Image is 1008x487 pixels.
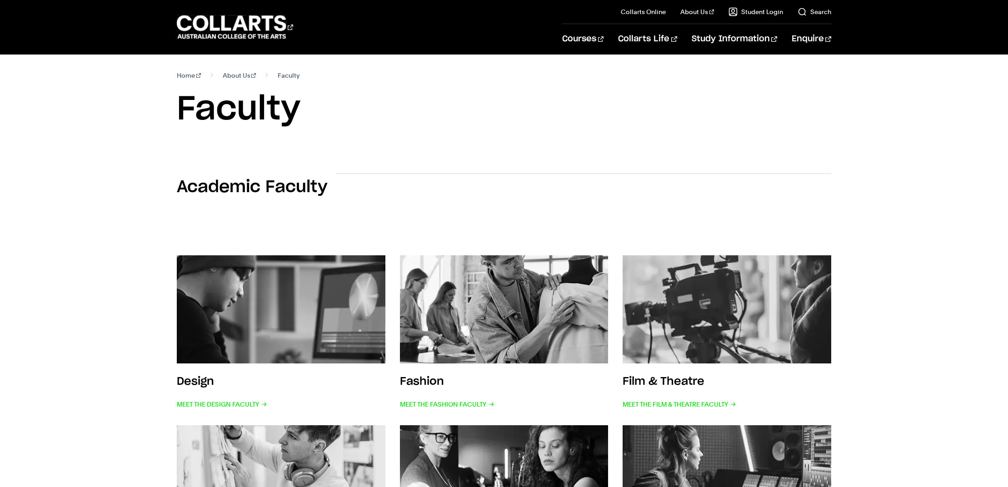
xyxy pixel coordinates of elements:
h3: Design [177,376,214,387]
a: Collarts Online [621,7,666,16]
a: Home [177,69,201,82]
a: Search [798,7,831,16]
h3: Film & Theatre [623,376,704,387]
h1: Faculty [177,89,831,130]
h2: Academic Faculty [177,177,327,197]
a: Student Login [729,7,783,16]
span: Faculty [278,69,299,82]
a: Enquire [792,24,831,54]
div: Go to homepage [177,14,293,40]
span: Meet the Design Faculty [177,398,267,411]
a: About Us [223,69,256,82]
a: About Us [680,7,714,16]
a: Film & Theatre Meet the Film & Theatre Faculty [623,255,831,411]
a: Fashion Meet the Fashion Faculty [400,255,609,411]
a: Courses [562,24,604,54]
a: Collarts Life [618,24,677,54]
a: Design Meet the Design Faculty [177,255,385,411]
h3: Fashion [400,376,444,387]
a: Study Information [692,24,777,54]
span: Meet the Fashion Faculty [400,398,494,411]
span: Meet the Film & Theatre Faculty [623,398,736,411]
